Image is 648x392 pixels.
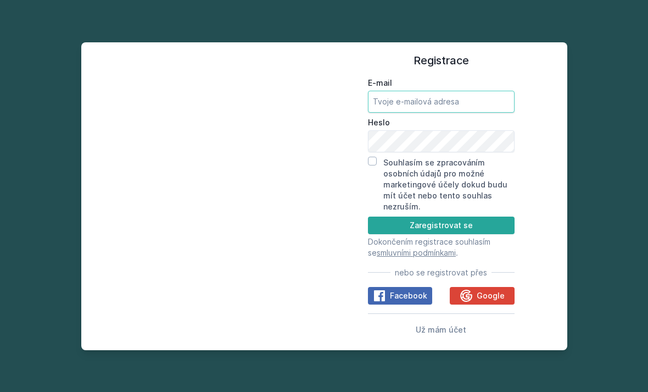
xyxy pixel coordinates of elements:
h1: Registrace [368,52,515,69]
button: Už mám účet [416,323,466,336]
button: Facebook [368,287,432,305]
label: Heslo [368,117,515,128]
button: Zaregistrovat se [368,217,515,234]
span: Facebook [390,290,427,301]
span: nebo se registrovat přes [395,267,487,278]
p: Dokončením registrace souhlasím se . [368,236,515,258]
span: Google [477,290,505,301]
a: smluvními podmínkami [377,248,456,257]
label: E-mail [368,78,515,89]
button: Google [450,287,514,305]
input: Tvoje e-mailová adresa [368,91,515,113]
span: Už mám účet [416,325,466,334]
label: Souhlasím se zpracováním osobních údajů pro možné marketingové účely dokud budu mít účet nebo ten... [383,158,507,211]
